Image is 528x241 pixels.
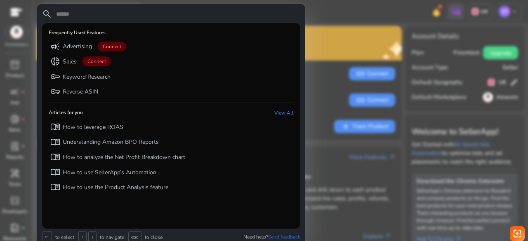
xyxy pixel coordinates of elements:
[63,168,156,177] p: How to use SellerApp’s Automation
[63,42,92,51] p: Advertising
[50,122,60,132] span: menu_book
[50,87,60,96] span: vpn_key
[50,42,60,51] span: campaign
[54,234,74,241] p: to select
[98,42,126,51] span: Connect
[98,234,124,241] p: to navigate
[50,137,60,147] span: menu_book
[50,152,60,162] span: menu_book
[63,183,168,192] p: How to use the Product Analysis feature
[63,138,159,146] p: Understanding Amazon BPO Reports
[50,72,60,82] span: key
[50,56,60,66] span: donut_small
[63,88,98,96] p: Reverse ASIN
[143,234,163,241] p: to close
[49,30,106,35] h6: Frequently Used Features
[49,110,83,116] h6: Articles for you
[274,110,294,116] a: View All
[50,167,60,177] span: menu_book
[42,9,52,19] span: search
[63,58,77,66] p: Sales
[63,73,111,81] p: Keyword Research
[268,234,300,240] span: Send feedback
[63,153,185,161] p: How to analyze the Net Profit Breakdown chart
[50,182,60,192] span: menu_book
[82,56,111,66] span: Connect
[243,234,300,240] p: Need help?
[63,123,123,131] p: How to leverage ROAS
